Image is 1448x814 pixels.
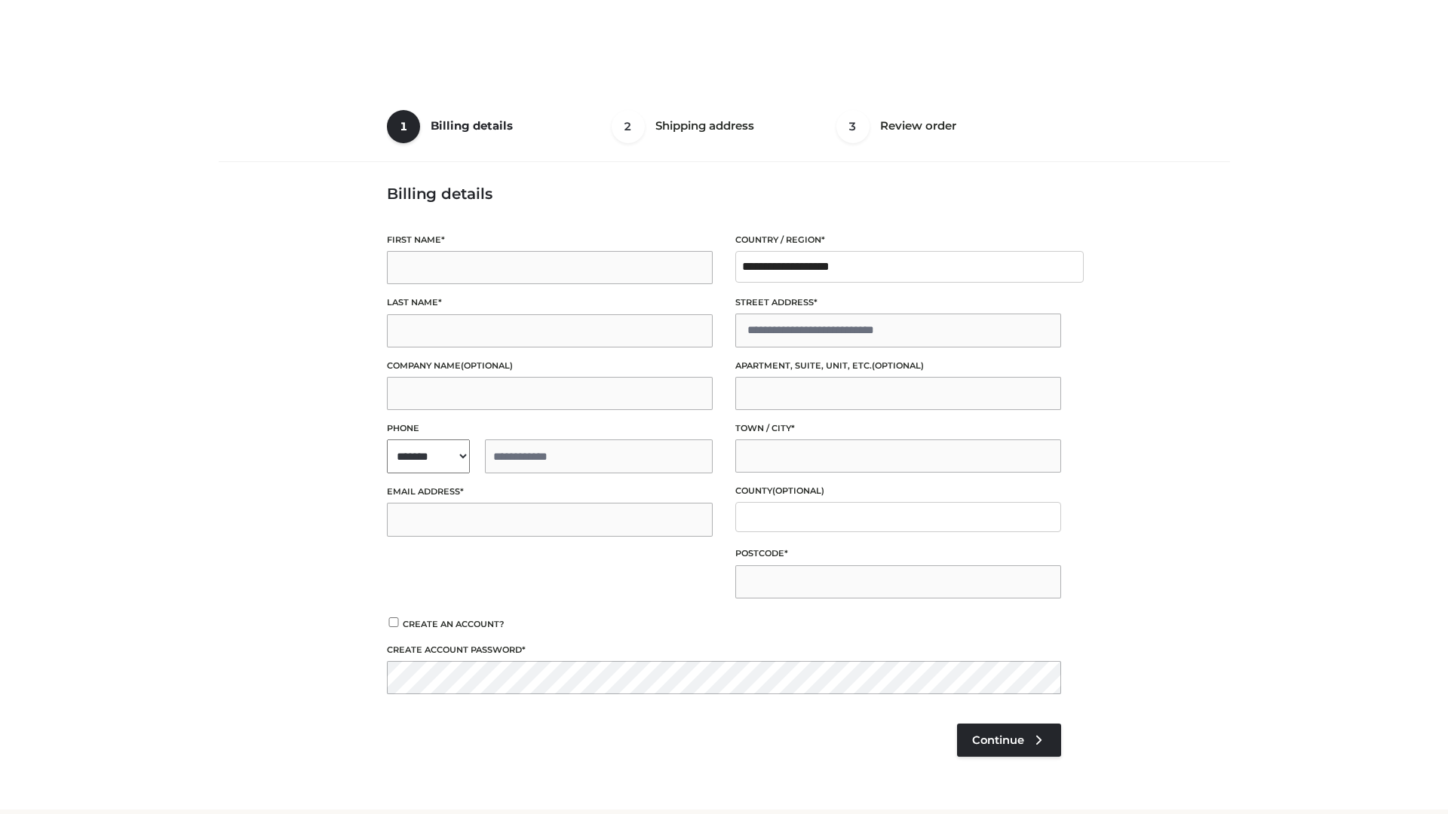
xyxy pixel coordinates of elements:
span: Create an account? [403,619,505,629]
label: Country / Region [735,233,1061,247]
label: Company name [387,359,713,373]
label: Phone [387,421,713,436]
a: Continue [957,724,1061,757]
span: 2 [612,110,645,143]
label: Apartment, suite, unit, etc. [735,359,1061,373]
label: Email address [387,485,713,499]
span: Shipping address [655,118,754,133]
span: Continue [972,733,1024,747]
label: First name [387,233,713,247]
span: Billing details [431,118,513,133]
input: Create an account? [387,617,400,627]
label: Create account password [387,643,1061,657]
label: County [735,484,1061,498]
label: Street address [735,295,1061,310]
span: (optional) [461,360,513,371]
h3: Billing details [387,185,1061,203]
span: (optional) [772,485,824,496]
span: 1 [387,110,420,143]
span: (optional) [872,360,924,371]
label: Town / City [735,421,1061,436]
span: 3 [836,110,870,143]
label: Last name [387,295,713,310]
label: Postcode [735,546,1061,561]
span: Review order [880,118,956,133]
